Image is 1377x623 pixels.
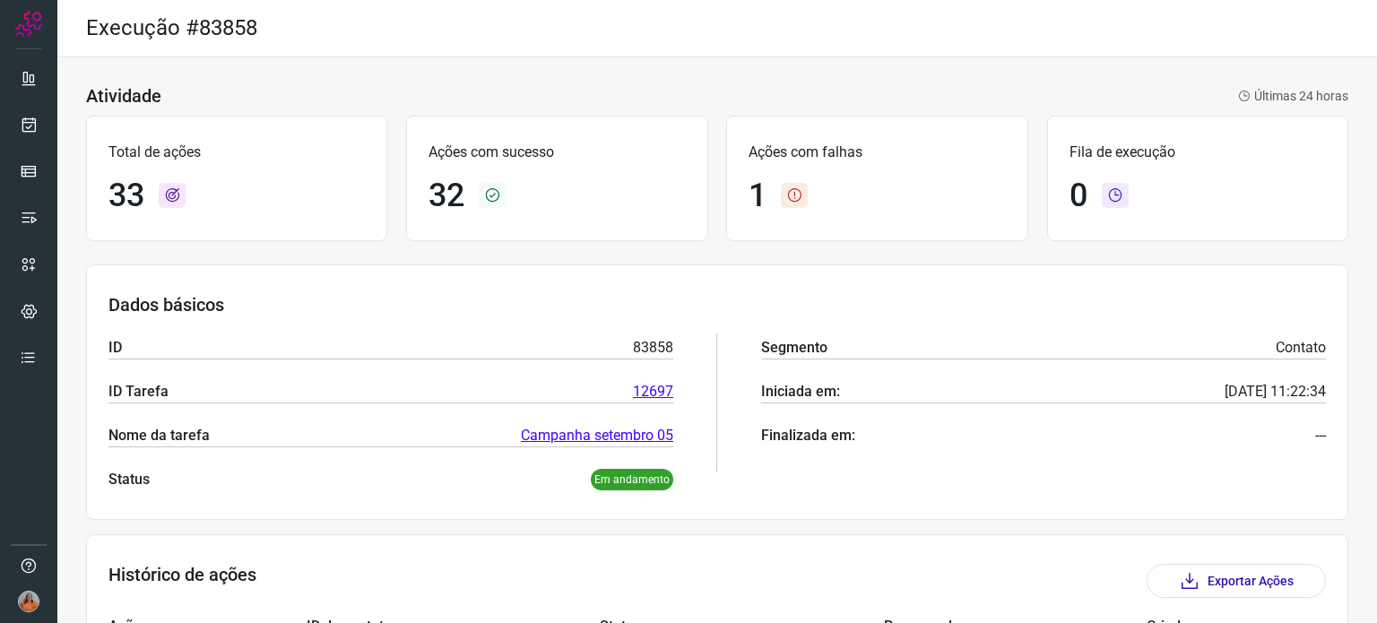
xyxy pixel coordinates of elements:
[749,177,766,215] h1: 1
[1276,337,1326,359] p: Contato
[108,142,365,163] p: Total de ações
[86,85,161,107] h3: Atividade
[761,381,840,402] p: Iniciada em:
[1147,564,1326,598] button: Exportar Ações
[108,294,1326,316] h3: Dados básicos
[521,425,673,446] a: Campanha setembro 05
[108,381,169,402] p: ID Tarefa
[86,15,257,41] h2: Execução #83858
[761,337,827,359] p: Segmento
[429,177,464,215] h1: 32
[108,337,122,359] p: ID
[749,142,1005,163] p: Ações com falhas
[633,337,673,359] p: 83858
[108,425,210,446] p: Nome da tarefa
[633,381,673,402] a: 12697
[1070,142,1326,163] p: Fila de execução
[108,564,256,598] h3: Histórico de ações
[18,591,39,612] img: 5d4ffe1cbc43c20690ba8eb32b15dea6.jpg
[1315,425,1326,446] p: ---
[591,469,673,490] p: Em andamento
[1225,381,1326,402] p: [DATE] 11:22:34
[761,425,855,446] p: Finalizada em:
[1070,177,1087,215] h1: 0
[15,11,42,38] img: Logo
[108,177,144,215] h1: 33
[108,469,150,490] p: Status
[429,142,685,163] p: Ações com sucesso
[1238,87,1348,106] p: Últimas 24 horas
